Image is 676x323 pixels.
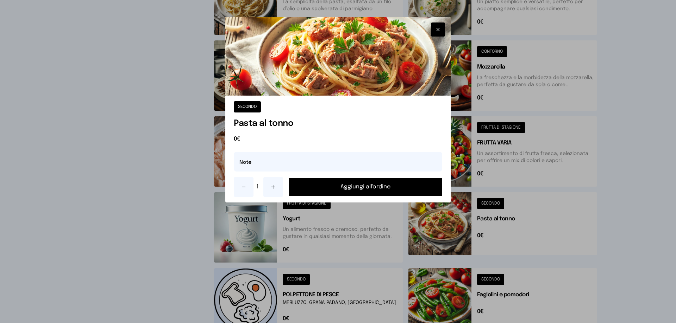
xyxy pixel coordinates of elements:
button: Aggiungi all'ordine [289,178,442,196]
span: 0€ [234,135,442,143]
h1: Pasta al tonno [234,118,442,129]
span: 1 [256,183,261,191]
button: SECONDO [234,101,261,112]
img: Pasta al tonno [225,17,451,96]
